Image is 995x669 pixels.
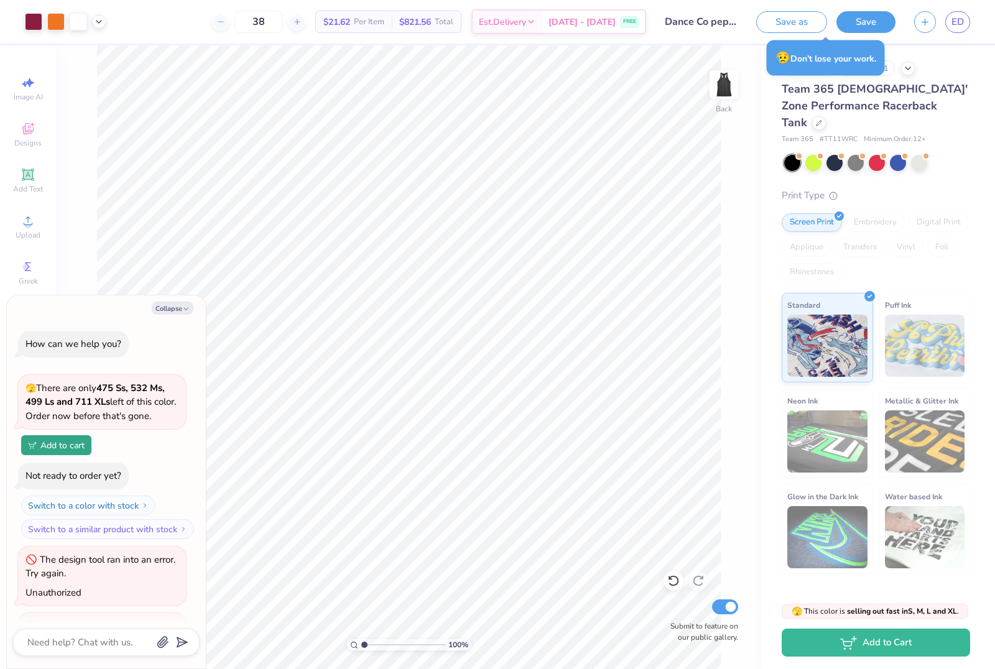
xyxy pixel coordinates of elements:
span: Est. Delivery [479,16,526,29]
span: Greek [19,276,38,286]
span: Total [435,16,453,29]
span: Puff Ink [885,298,911,311]
img: Metallic & Glitter Ink [885,410,965,473]
span: Glow in the Dark Ink [787,490,858,503]
img: Add to cart [28,441,37,449]
span: Neon Ink [787,394,818,407]
button: Save as [756,11,827,33]
button: Switch to a similar product with stock [21,519,194,539]
span: This color is . [792,606,959,617]
div: Print Type [782,188,970,203]
img: Standard [787,315,868,377]
strong: selling out fast in S, M, L and XL [847,606,957,616]
img: Back [711,72,736,97]
img: Switch to a similar product with stock [180,525,187,533]
span: Upload [16,230,40,240]
span: 🫣 [792,606,802,617]
span: Team 365 [782,134,813,145]
span: $21.62 [323,16,350,29]
span: There are only left of this color. Order now before that's gone. [25,382,176,422]
label: Submit to feature on our public gallery. [664,621,738,643]
a: ED [945,11,970,33]
div: The design tool ran into an error. Try again. [25,620,175,647]
img: Puff Ink [885,315,965,377]
div: Rhinestones [782,263,842,282]
span: $821.56 [399,16,431,29]
img: Water based Ink [885,506,965,568]
span: 🫣 [25,382,36,394]
div: Foil [927,238,956,257]
div: Screen Print [782,213,842,232]
span: Image AI [14,92,43,102]
div: Digital Print [909,213,969,232]
span: 😥 [775,50,790,66]
span: Per Item [354,16,384,29]
span: # TT11WRC [820,134,858,145]
span: FREE [623,17,636,26]
button: Collapse [152,302,193,315]
div: Not ready to order yet? [25,469,121,482]
div: Back [716,103,732,114]
div: Embroidery [846,213,905,232]
span: [DATE] - [DATE] [548,16,616,29]
input: – – [234,11,283,33]
div: Transfers [835,238,885,257]
span: Standard [787,298,820,311]
div: The design tool ran into an error. Try again. [25,553,175,580]
span: Designs [14,138,42,148]
span: Add Text [13,184,43,194]
button: Switch to a color with stock [21,496,155,515]
span: ED [951,15,964,29]
span: Metallic & Glitter Ink [885,394,958,407]
span: Team 365 [DEMOGRAPHIC_DATA]' Zone Performance Racerback Tank [782,81,968,130]
div: Vinyl [889,238,923,257]
img: Neon Ink [787,410,868,473]
span: Minimum Order: 12 + [864,134,926,145]
img: Switch to a color with stock [141,502,149,509]
button: Save [836,11,895,33]
button: Add to Cart [782,629,970,657]
input: Untitled Design [655,9,747,34]
span: 100 % [448,639,468,650]
span: Water based Ink [885,490,942,503]
div: How can we help you? [25,338,121,350]
img: Glow in the Dark Ink [787,506,868,568]
div: Don’t lose your work. [767,40,885,76]
button: Add to cart [21,435,91,455]
div: Unauthorized [25,586,81,599]
div: Applique [782,238,831,257]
